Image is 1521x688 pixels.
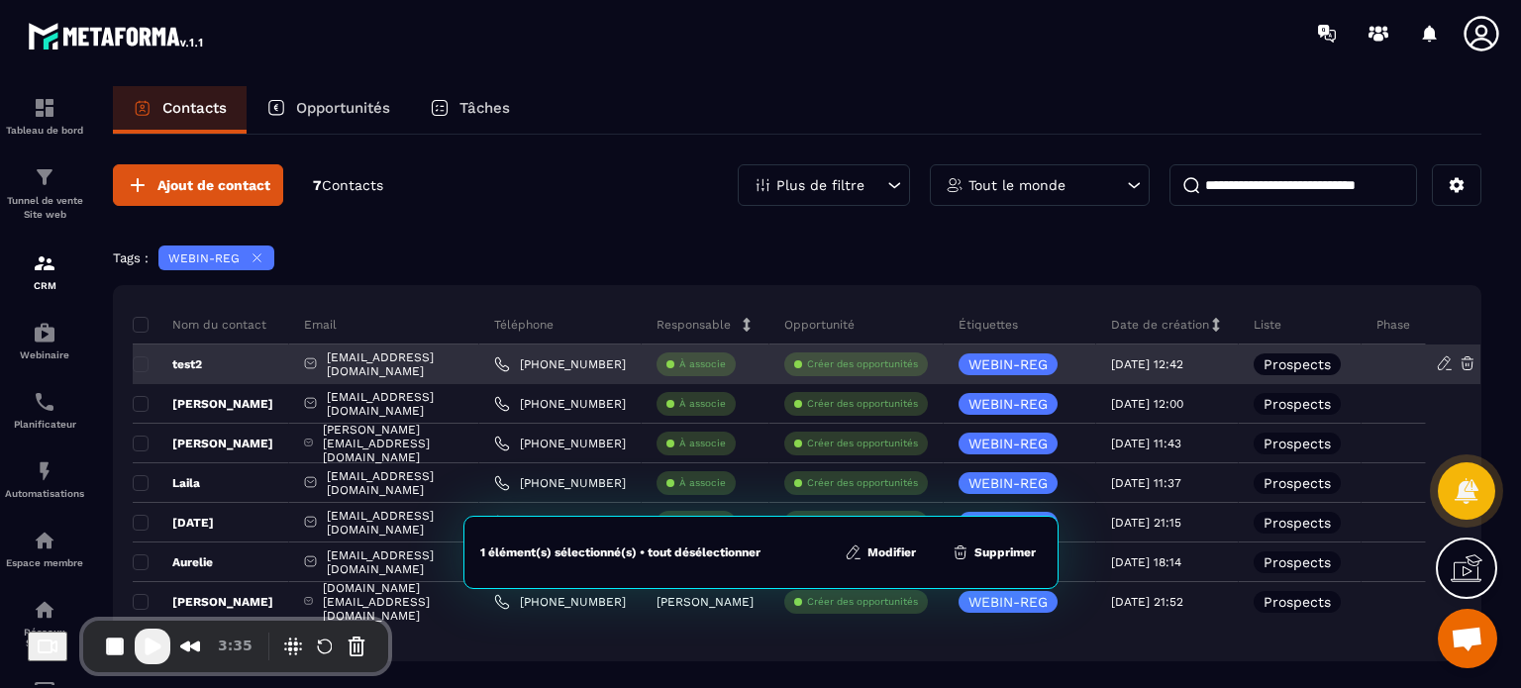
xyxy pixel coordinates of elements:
span: Ajout de contact [157,175,270,195]
p: Prospects [1264,397,1331,411]
p: WEBIN-REG [968,595,1048,609]
p: Étiquettes [959,317,1018,333]
p: Créer des opportunités [807,437,918,450]
p: Opportunité [784,317,855,333]
p: [PERSON_NAME] [133,396,273,412]
p: Planificateur [5,419,84,430]
p: Opportunités [296,99,390,117]
p: WEBIN-REG [968,357,1048,371]
a: formationformationCRM [5,237,84,306]
p: [DATE] 11:43 [1111,437,1181,450]
img: formation [33,165,56,189]
a: [PHONE_NUMBER] [494,396,626,412]
a: automationsautomationsEspace membre [5,514,84,583]
p: Prospects [1264,357,1331,371]
p: Tout le monde [968,178,1065,192]
p: Créer des opportunités [807,476,918,490]
p: Plus de filtre [776,178,864,192]
p: Tâches [459,99,510,117]
p: [DATE] 11:37 [1111,476,1181,490]
a: [PHONE_NUMBER] [494,436,626,451]
p: Prospects [1264,516,1331,530]
p: Email [304,317,337,333]
p: Téléphone [494,317,554,333]
p: [PERSON_NAME] [133,436,273,451]
p: Espace membre [5,557,84,568]
p: 7 [313,176,383,195]
a: schedulerschedulerPlanificateur [5,375,84,444]
p: [DATE] 21:52 [1111,595,1183,609]
p: WEBIN-REG [968,437,1048,450]
p: [DATE] 12:42 [1111,357,1183,371]
p: Contacts [162,99,227,117]
a: Opportunités [247,86,410,134]
p: Tunnel de vente Site web [5,194,84,222]
p: Webinaire [5,349,84,360]
a: [PHONE_NUMBER] [494,515,626,531]
p: CRM [5,280,84,291]
p: test2 [133,356,202,372]
p: [PERSON_NAME] [133,594,273,610]
a: formationformationTableau de bord [5,81,84,150]
p: WEBIN-REG [968,476,1048,490]
p: [DATE] 12:00 [1111,397,1183,411]
p: À associe [679,437,726,450]
p: Créer des opportunités [807,357,918,371]
span: Contacts [322,177,383,193]
img: automations [33,321,56,344]
p: Prospects [1264,595,1331,609]
a: formationformationTunnel de vente Site web [5,150,84,237]
p: Automatisations [5,488,84,499]
p: À associe [679,476,726,490]
div: Ouvrir le chat [1438,609,1497,668]
img: formation [33,251,56,275]
a: social-networksocial-networkRéseaux Sociaux [5,583,84,663]
p: Nom du contact [133,317,266,333]
a: [PHONE_NUMBER] [494,475,626,491]
p: Laila [133,475,200,491]
p: À associe [679,397,726,411]
p: Prospects [1264,476,1331,490]
p: Responsable [657,317,731,333]
a: [PHONE_NUMBER] [494,594,626,610]
img: scheduler [33,390,56,414]
p: Tags : [113,250,149,265]
p: À associe [679,357,726,371]
p: Liste [1254,317,1281,333]
a: Contacts [113,86,247,134]
img: automations [33,459,56,483]
img: automations [33,529,56,552]
p: Aurelie [133,554,213,570]
img: social-network [33,598,56,622]
a: automationsautomationsAutomatisations [5,444,84,514]
button: Modifier [839,542,922,562]
p: Tableau de bord [5,125,84,136]
p: [DATE] [133,515,214,531]
p: [DATE] 18:14 [1111,555,1181,569]
p: [PERSON_NAME] [657,595,754,609]
button: Supprimer [946,542,1042,562]
p: Prospects [1264,555,1331,569]
a: Tâches [410,86,530,134]
p: WEBIN-REG [168,251,240,265]
p: Date de création [1111,317,1209,333]
p: Créer des opportunités [807,397,918,411]
p: WEBIN-REG [968,397,1048,411]
img: logo [28,18,206,53]
p: Créer des opportunités [807,595,918,609]
p: [DATE] 21:15 [1111,516,1181,530]
div: 1 élément(s) sélectionné(s) • tout désélectionner [480,544,760,560]
a: [PHONE_NUMBER] [494,356,626,372]
button: Ajout de contact [113,164,283,206]
p: Prospects [1264,437,1331,450]
img: formation [33,96,56,120]
a: automationsautomationsWebinaire [5,306,84,375]
p: Réseaux Sociaux [5,627,84,648]
p: Phase [1376,317,1410,333]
